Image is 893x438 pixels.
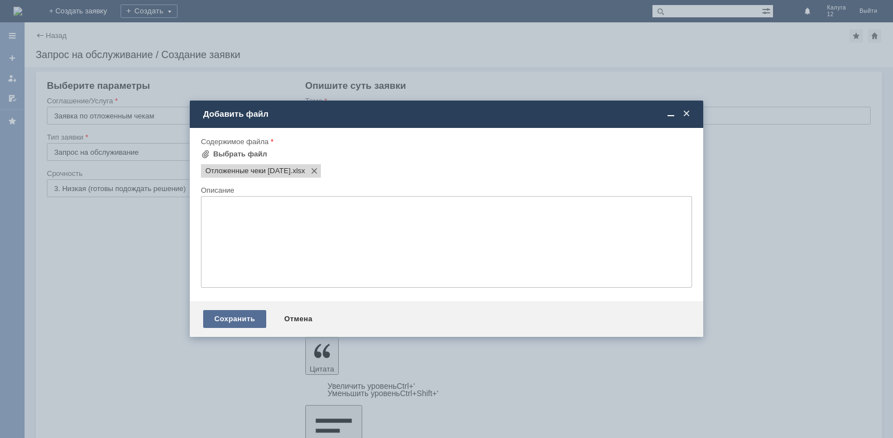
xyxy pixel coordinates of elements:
div: Добрый вечер. Прошу удалить отложенные чеки во вложении. [GEOGRAPHIC_DATA]. [4,4,163,31]
div: Описание [201,187,690,194]
div: Содержимое файла [201,138,690,145]
span: Отложенные чеки 19.08.2025 г..xlsx [291,166,305,175]
div: Выбрать файл [213,150,267,159]
span: Свернуть (Ctrl + M) [665,109,676,119]
div: Добавить файл [203,109,692,119]
span: Закрыть [681,109,692,119]
span: Отложенные чеки 19.08.2025 г..xlsx [205,166,291,175]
